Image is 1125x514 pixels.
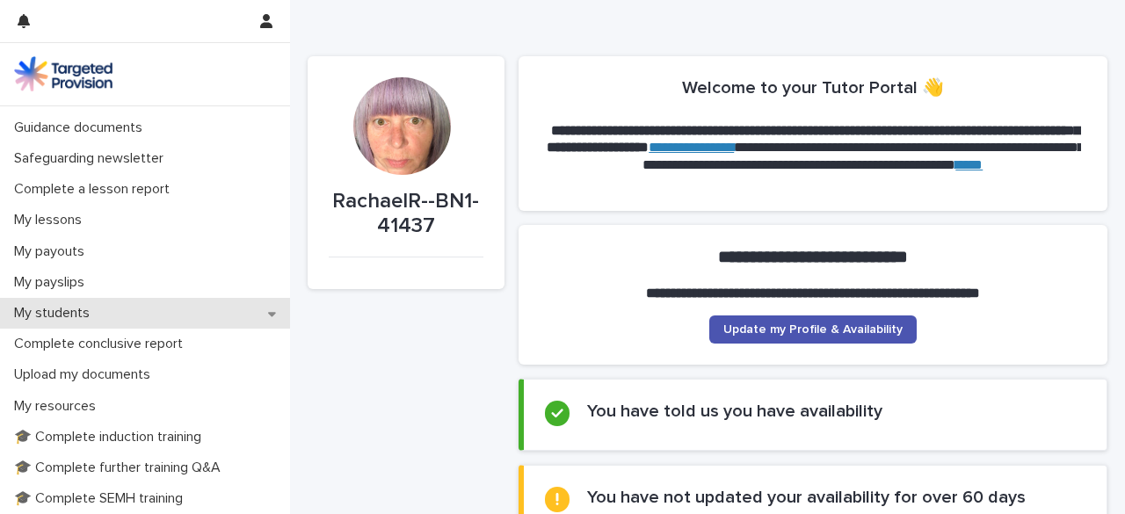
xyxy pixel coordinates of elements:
img: M5nRWzHhSzIhMunXDL62 [14,56,112,91]
h2: You have told us you have availability [587,401,882,422]
p: 🎓 Complete further training Q&A [7,460,235,476]
h2: You have not updated your availability for over 60 days [587,487,1026,508]
p: Upload my documents [7,366,164,383]
p: My resources [7,398,110,415]
span: Update my Profile & Availability [723,323,903,336]
p: My students [7,305,104,322]
p: 🎓 Complete SEMH training [7,490,197,507]
p: Complete a lesson report [7,181,184,198]
p: Safeguarding newsletter [7,150,178,167]
p: Complete conclusive report [7,336,197,352]
a: Update my Profile & Availability [709,315,917,344]
p: Guidance documents [7,119,156,136]
p: My lessons [7,212,96,228]
p: My payouts [7,243,98,260]
h2: Welcome to your Tutor Portal 👋 [682,77,944,98]
p: RachaelR--BN1-41437 [329,189,483,240]
p: 🎓 Complete induction training [7,429,215,445]
p: My payslips [7,274,98,291]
